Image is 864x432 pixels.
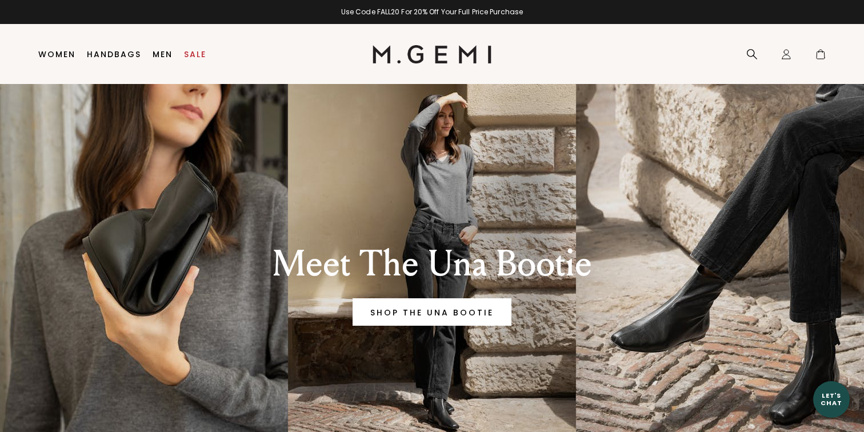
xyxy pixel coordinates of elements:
a: Women [38,50,75,59]
a: Handbags [87,50,141,59]
a: Men [153,50,173,59]
a: Sale [184,50,206,59]
img: M.Gemi [373,45,492,63]
a: Banner primary button [353,298,511,326]
div: Meet The Una Bootie [234,243,630,285]
div: Let's Chat [813,392,850,406]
